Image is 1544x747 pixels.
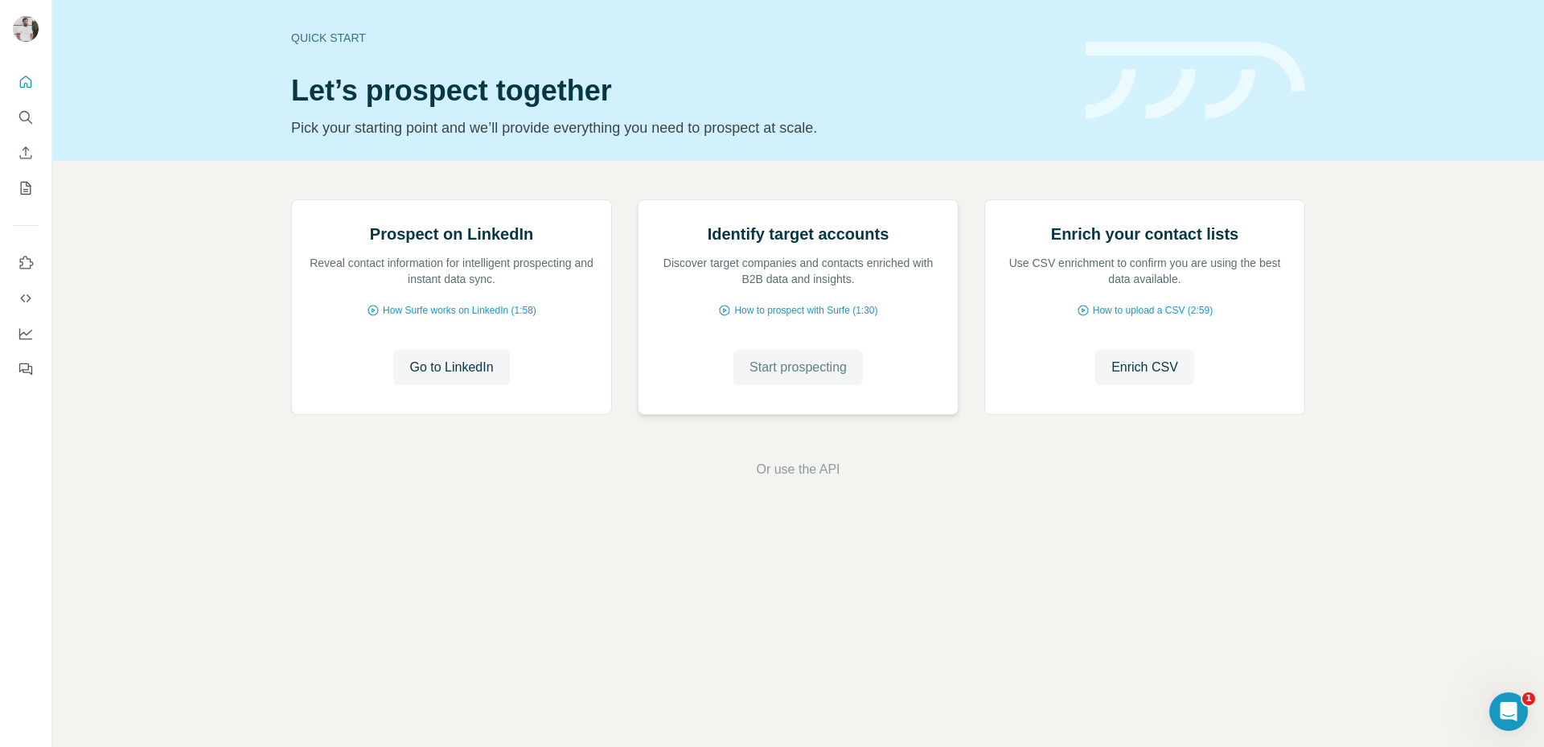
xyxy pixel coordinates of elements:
h1: Let’s prospect together [291,75,1066,107]
span: How Surfe works on LinkedIn (1:58) [383,303,536,318]
p: Reveal contact information for intelligent prospecting and instant data sync. [308,255,595,287]
button: Dashboard [13,319,39,348]
button: Or use the API [756,460,840,479]
button: Start prospecting [733,350,863,385]
span: Enrich CSV [1111,358,1178,377]
h2: Enrich your contact lists [1051,223,1238,245]
button: My lists [13,174,39,203]
span: Start prospecting [749,358,847,377]
span: Go to LinkedIn [409,358,493,377]
p: Discover target companies and contacts enriched with B2B data and insights. [655,255,942,287]
iframe: Intercom live chat [1489,692,1528,731]
button: Enrich CSV [1095,350,1194,385]
span: How to upload a CSV (2:59) [1093,303,1213,318]
button: Enrich CSV [13,138,39,167]
img: banner [1086,42,1305,120]
button: Use Surfe on LinkedIn [13,248,39,277]
p: Pick your starting point and we’ll provide everything you need to prospect at scale. [291,117,1066,139]
button: Use Surfe API [13,284,39,313]
h2: Prospect on LinkedIn [370,223,533,245]
span: How to prospect with Surfe (1:30) [734,303,877,318]
button: Quick start [13,68,39,96]
button: Feedback [13,355,39,384]
h2: Identify target accounts [708,223,889,245]
span: 1 [1522,692,1535,705]
button: Go to LinkedIn [393,350,509,385]
img: Avatar [13,16,39,42]
p: Use CSV enrichment to confirm you are using the best data available. [1001,255,1288,287]
div: Quick start [291,30,1066,46]
button: Search [13,103,39,132]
